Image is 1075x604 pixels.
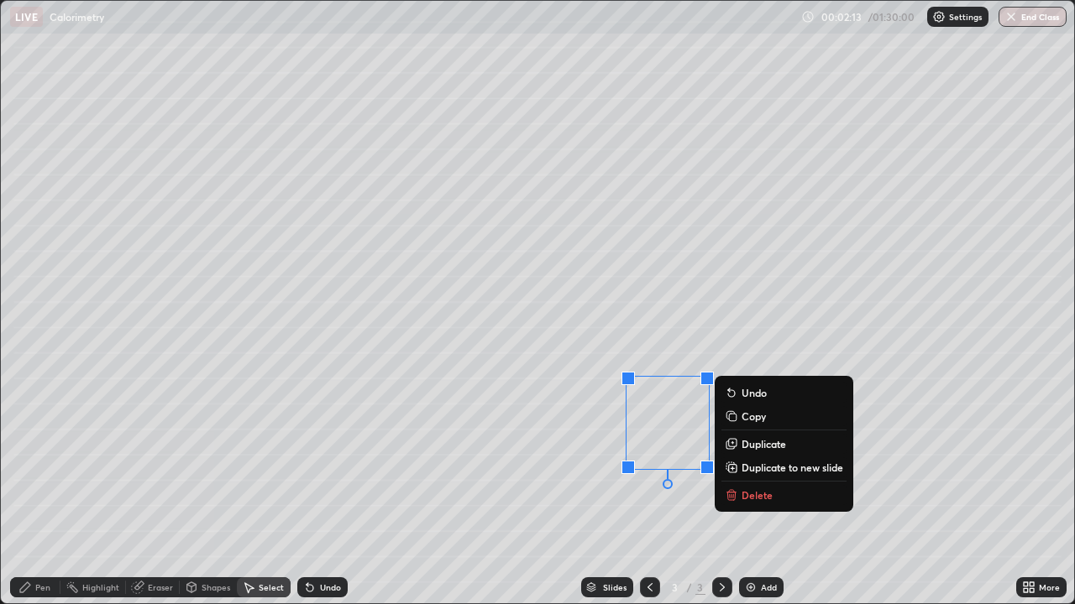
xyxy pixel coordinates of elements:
[742,386,767,399] p: Undo
[148,583,173,591] div: Eraser
[35,583,50,591] div: Pen
[82,583,119,591] div: Highlight
[949,13,982,21] p: Settings
[721,434,847,454] button: Duplicate
[721,383,847,403] button: Undo
[742,409,766,423] p: Copy
[721,457,847,477] button: Duplicate to new slide
[50,10,104,23] p: Calorimetry
[742,461,843,474] p: Duplicate to new slide
[15,10,38,23] p: LIVE
[999,7,1067,27] button: End Class
[695,580,705,595] div: 3
[761,583,777,591] div: Add
[721,485,847,505] button: Delete
[259,583,284,591] div: Select
[202,583,230,591] div: Shapes
[667,582,684,592] div: 3
[932,10,946,23] img: class-settings-icons
[320,583,341,591] div: Undo
[721,406,847,426] button: Copy
[603,583,627,591] div: Slides
[744,581,758,594] img: add-slide-button
[742,437,786,450] p: Duplicate
[1004,10,1018,23] img: end-class-cross
[687,582,692,592] div: /
[742,488,773,502] p: Delete
[1039,583,1060,591] div: More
